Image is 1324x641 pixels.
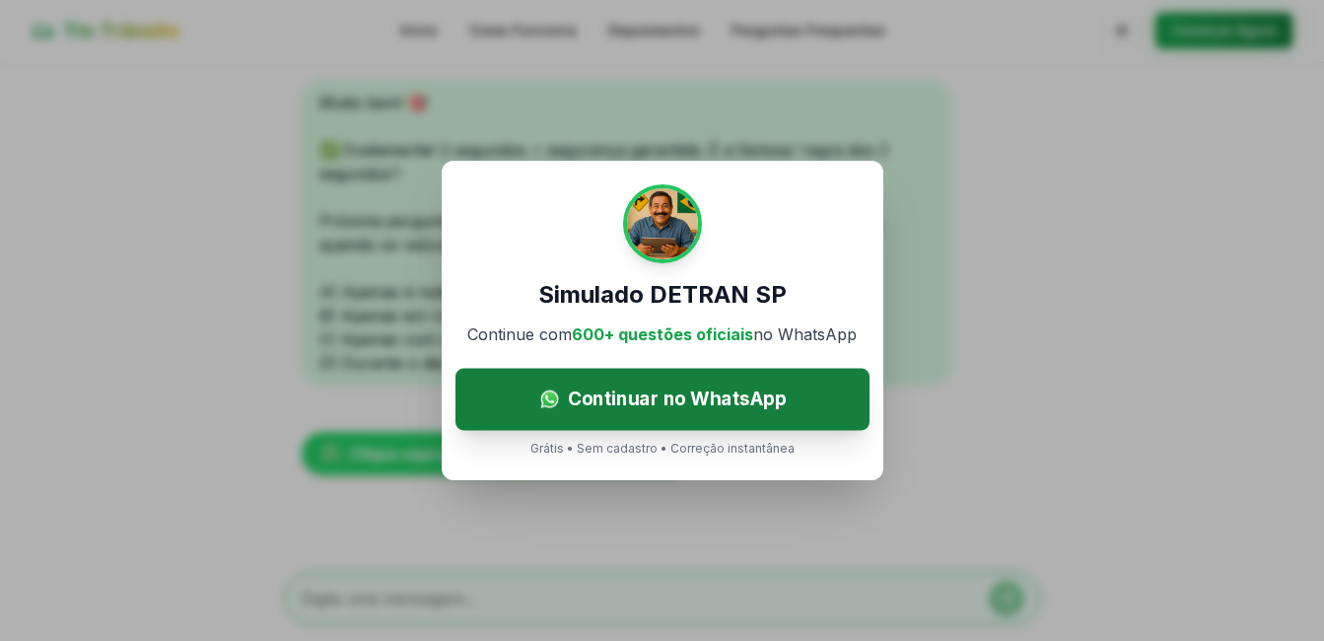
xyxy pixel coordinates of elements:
h3: Simulado DETRAN SP [538,279,787,311]
p: Continue com no WhatsApp [467,322,857,346]
span: Continuar no WhatsApp [567,385,786,413]
img: Tio Trânsito [623,184,702,263]
span: 600+ questões oficiais [572,324,753,344]
a: Continuar no WhatsApp [455,369,870,431]
p: Grátis • Sem cadastro • Correção instantânea [530,441,795,457]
